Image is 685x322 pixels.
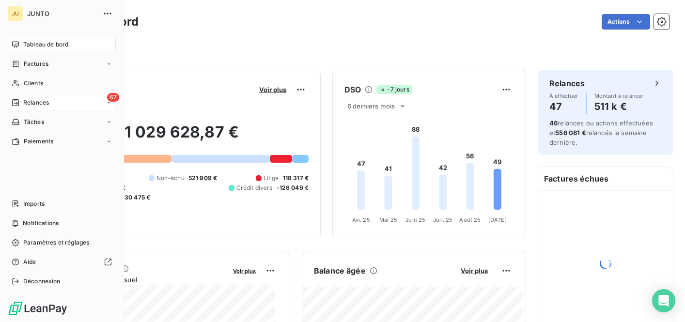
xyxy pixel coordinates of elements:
h2: 1 029 628,87 € [55,123,309,152]
tspan: Juin 25 [405,216,425,223]
span: Imports [23,199,45,208]
tspan: [DATE] [488,216,507,223]
span: Voir plus [259,86,286,93]
tspan: Mai 25 [379,216,397,223]
a: Aide [8,254,116,270]
h6: Balance âgée [314,265,366,276]
span: Chiffre d'affaires mensuel [55,275,226,285]
span: 521 909 € [188,174,217,183]
span: Notifications [23,219,59,228]
span: À effectuer [549,93,578,99]
tspan: Juil. 25 [433,216,452,223]
span: Tableau de bord [23,40,68,49]
span: Relances [23,98,49,107]
div: JU [8,6,23,21]
span: relances ou actions effectuées et relancés la semaine dernière. [549,119,653,146]
span: Crédit divers [236,184,273,192]
span: -7 jours [376,85,412,94]
span: Tâches [24,118,44,126]
h4: 511 k € [594,99,644,114]
span: Voir plus [233,268,256,275]
span: Litige [264,174,279,183]
button: Actions [602,14,650,30]
span: Montant à relancer [594,93,644,99]
h6: Relances [549,77,585,89]
span: Aide [23,258,36,266]
h6: Factures échues [538,167,673,190]
button: Voir plus [458,266,491,275]
span: -30 475 € [122,193,150,202]
span: Paramètres et réglages [23,238,89,247]
span: -126 049 € [277,184,309,192]
span: Voir plus [461,267,488,275]
span: Factures [24,60,48,68]
span: Paiements [24,137,53,146]
span: 118 317 € [283,174,309,183]
span: Non-échu [156,174,185,183]
h6: DSO [344,84,361,95]
button: Voir plus [230,266,259,275]
button: Voir plus [256,85,289,94]
span: 556 081 € [555,129,586,137]
span: Clients [24,79,43,88]
span: Déconnexion [23,277,61,286]
tspan: Avr. 25 [352,216,370,223]
tspan: Août 25 [459,216,481,223]
span: 6 derniers mois [347,102,395,110]
div: Open Intercom Messenger [652,289,675,312]
span: JUNTO [27,10,97,17]
span: 67 [107,93,119,102]
span: 46 [549,119,558,127]
img: Logo LeanPay [8,301,68,316]
h4: 47 [549,99,578,114]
